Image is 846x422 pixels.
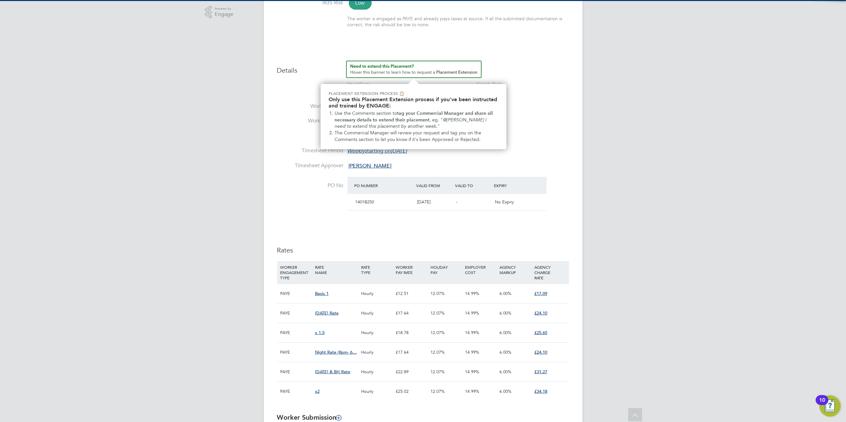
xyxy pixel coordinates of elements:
[394,284,428,303] div: £12.51
[500,369,512,375] span: 6.00%
[277,162,344,169] label: Timesheet Approver
[315,291,329,296] span: Basic 1
[315,330,325,335] span: x 1.5
[429,117,443,123] span: , eg. "
[465,310,479,316] span: 14.99%
[359,323,394,342] div: Hourly
[477,81,503,88] div: Finish Date
[430,310,445,316] span: 12.07%
[465,291,479,296] span: 14.99%
[534,349,547,355] span: £24.10
[313,261,359,278] div: RATE NAME
[465,369,479,375] span: 14.99%
[347,16,569,28] div: The worker is engaged as PAYE and already pays taxes at source. If all the submitted documentatio...
[430,349,445,355] span: 12.07%
[500,310,512,316] span: 6.00%
[394,343,428,362] div: £17.64
[453,179,492,191] div: Valid To
[359,362,394,382] div: Hourly
[500,330,512,335] span: 6.00%
[500,291,512,296] span: 6.00%
[347,148,365,154] em: Weekly
[277,61,569,75] h3: Details
[394,362,428,382] div: £22.89
[463,261,498,278] div: EMPLOYER COST
[534,330,547,335] span: £25.65
[277,117,344,124] label: Working Hours
[819,395,841,417] button: Open Resource Center, 10 new notifications
[415,179,453,191] div: Valid From
[277,182,344,189] label: PO No
[359,284,394,303] div: Hourly
[279,261,313,284] div: WORKER ENGAGEMENT TYPE
[394,304,428,323] div: £17.64
[346,61,482,78] button: How to extend a Placement?
[347,81,371,88] div: Start Date
[335,110,397,116] span: Use the Comments section to
[321,84,506,149] div: Need to extend this Placement? Hover this banner.
[534,291,547,296] span: £17.09
[215,12,233,17] span: Engage
[315,310,339,316] span: [DATE] Rate
[492,179,531,191] div: Expiry
[359,304,394,323] div: Hourly
[277,147,344,154] label: Timesheet Period
[394,261,428,278] div: WORKER PAY RATE
[401,84,447,96] div: DAYS
[498,261,533,278] div: AGENCY MARKUP
[394,382,428,401] div: £25.02
[279,362,313,382] div: PAYE
[335,117,488,129] em: @[PERSON_NAME] I need to extend this placement by another week.
[315,349,357,355] span: Night Rate (8pm- 6…
[279,284,313,303] div: PAYE
[534,388,547,394] span: £34.18
[355,199,374,205] span: 1401B250
[359,261,394,278] div: RATE TYPE
[465,349,479,355] span: 14.99%
[277,103,344,110] label: Working Days
[359,343,394,362] div: Hourly
[500,349,512,355] span: 6.00%
[430,388,445,394] span: 12.07%
[534,369,547,375] span: £31.27
[329,96,499,109] h2: Only use this Placement Extension process if you've been instructed and trained by ENGAGE:
[394,323,428,342] div: £18.78
[500,388,512,394] span: 6.00%
[391,148,407,154] em: [DATE]
[279,343,313,362] div: PAYE
[465,330,479,335] span: 14.99%
[279,382,313,401] div: PAYE
[495,199,514,205] span: No Expiry
[437,123,440,129] span: "
[335,130,499,143] li: The Commercial Manager will review your request and tag you on the Comments section to let you kn...
[819,400,825,409] div: 10
[279,323,313,342] div: PAYE
[277,246,569,254] h3: Rates
[329,91,499,96] p: Placement Extension Process 📋
[465,388,479,394] span: 14.99%
[315,388,320,394] span: x2
[534,310,547,316] span: £24.10
[533,261,567,284] div: AGENCY CHARGE RATE
[417,199,430,205] span: [DATE]
[347,148,407,154] span: starting on
[430,369,445,375] span: 12.07%
[215,6,233,12] span: Powered by
[277,413,342,421] b: Worker Submission
[430,291,445,296] span: 12.07%
[359,382,394,401] div: Hourly
[335,110,494,123] strong: tag your Commercial Manager and share all necessary details to extend their placement
[353,179,415,191] div: PO Number
[279,304,313,323] div: PAYE
[277,132,344,139] label: Breaks
[349,163,392,169] span: [PERSON_NAME]
[456,199,457,205] span: -
[315,369,350,375] span: [DATE] & BH Rate
[430,330,445,335] span: 12.07%
[429,261,463,278] div: HOLIDAY PAY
